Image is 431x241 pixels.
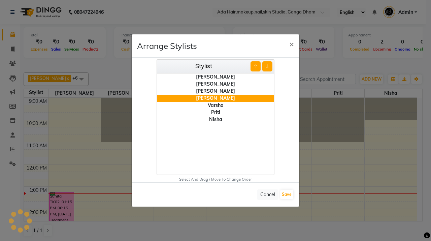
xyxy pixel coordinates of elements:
button: Cancel [257,189,278,200]
button: ⇩ [262,61,272,71]
div: [PERSON_NAME] [157,88,274,95]
div: Select And Drag / Move To Change Order [132,177,299,182]
span: × [289,39,294,49]
label: Stylist [195,61,212,70]
div: [PERSON_NAME] [157,81,274,88]
button: ⇧ [251,61,261,71]
button: Close [284,34,299,53]
div: Varsha [157,102,274,109]
div: [PERSON_NAME] [157,95,274,102]
h4: Arrange Stylists [137,40,197,52]
button: Save [280,190,293,199]
div: [PERSON_NAME] [157,73,274,81]
div: Priti [157,109,274,116]
div: Nisha [157,116,274,123]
